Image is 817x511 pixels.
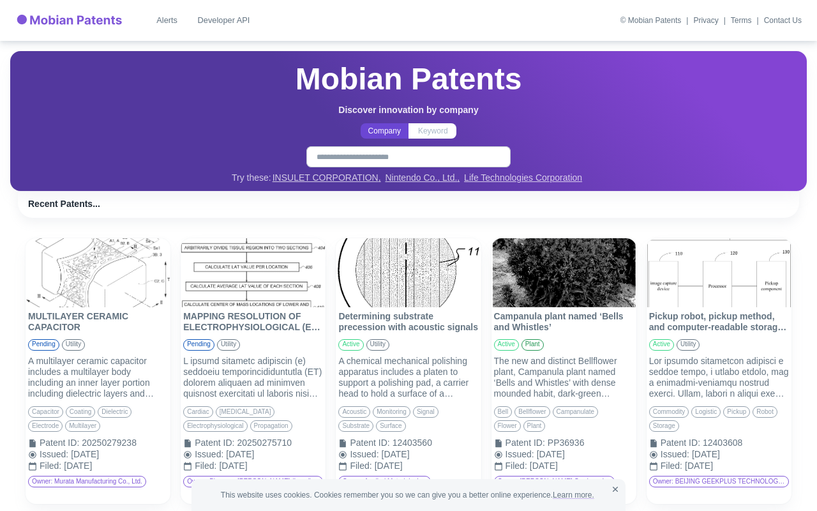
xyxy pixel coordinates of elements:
div: Owner: Applied Materials, Inc. [338,476,431,487]
span: capacitor [29,408,63,416]
div: The new and distinct Bellflower plant, Campanula plant named ‘Bells and Whistles’ with dense moun... [494,356,634,399]
a: INSULET CORPORATION [273,172,381,183]
span: coating [66,408,94,416]
div: flower [494,420,521,432]
div: PP36936 [548,438,634,448]
div: Filed : [661,461,682,472]
h2: Mobian Patents [296,59,522,100]
div: commodity [649,406,689,418]
div: coating [66,406,95,418]
div: electrophysiological [183,420,247,432]
div: plant [523,420,546,432]
span: flower [495,422,520,431]
a: Campanula plant named ‘Bells and Whistles’Campanula plant named ‘Bells and Whistles’activeplantTh... [491,238,636,476]
span: electrophysiological [184,422,246,431]
div: Patent ID : [350,438,389,449]
div: Owner: [PERSON_NAME] Gardens, Inc [494,476,615,487]
div: 20250279238 [82,438,168,448]
span: active [495,340,518,349]
div: Campanula plant named ‘Bells and Whistles’Campanula plant named ‘Bells and Whistles’activeplantTh... [491,238,636,504]
img: MAPPING RESOLUTION OF ELECTROPHYSIOLOGICAL (EP) WAVE PROPAGATING ON THE SURFACE OF PATIENT HEART [181,238,326,307]
div: electrode [28,420,63,432]
span: bell [495,408,512,416]
div: pickup [723,406,750,418]
div: | [757,15,759,26]
div: MULTILAYER CERAMIC CAPACITORMULTILAYER CERAMIC CAPACITORpendingutilityA multilayer ceramic capaci... [26,238,170,504]
div: utility [366,339,389,351]
div: [DATE] [530,461,634,471]
a: Pickup robot, pickup method, and computer-readable storage mediumPickup robot, pickup method, and... [647,238,791,476]
div: Filed : [40,461,61,472]
span: storage [650,422,678,431]
button: Keyword [408,123,456,139]
span: logistic [692,408,720,416]
div: [DATE] [692,449,789,460]
div: active [649,339,674,351]
span: Owner: [PERSON_NAME] Gardens, Inc [495,478,614,486]
span: robot [753,408,777,416]
span: monitoring [373,408,410,416]
div: Filed : [506,461,527,472]
span: [MEDICAL_DATA] [216,408,274,416]
div: utility [62,339,85,351]
div: plant [521,339,544,351]
div: A multilayer ceramic capacitor includes a multilayer body including an inner layer portion includ... [28,356,168,399]
h6: Recent Patents... [28,199,789,210]
span: substrate [339,422,373,431]
a: MULTILAYER CERAMIC CAPACITORMULTILAYER CERAMIC CAPACITORpendingutilityA multilayer ceramic capaci... [26,238,170,476]
button: Company [361,123,408,139]
div: Patent ID : [195,438,234,449]
div: Determining substrate precession with acoustic signalsDetermining substrate precession with acous... [336,238,481,504]
img: Campanula plant named ‘Bells and Whistles’ [491,238,636,307]
div: [DATE] [71,449,168,460]
div: [MEDICAL_DATA] [216,406,275,418]
div: Issued : [506,449,534,461]
a: Learn more. [553,491,594,500]
div: multilayer [65,420,100,432]
div: Owner: Biosense [PERSON_NAME] (Israel) Ltd. [183,476,323,487]
div: active [494,339,519,351]
div: Patent ID : [506,438,545,449]
div: Filed : [195,461,216,472]
div: [DATE] [375,461,479,471]
div: Filed : [350,461,371,472]
div: 12403560 [393,438,479,448]
div: logistic [691,406,721,418]
a: Determining substrate precession with acoustic signalsDetermining substrate precession with acous... [336,238,481,476]
span: pickup [724,408,749,416]
div: pending [183,339,214,351]
div: bellflower [514,406,550,418]
a: Privacy [693,17,718,24]
p: Keyword [418,125,448,137]
img: MULTILAYER CERAMIC CAPACITOR [26,238,170,307]
div: robot [753,406,777,418]
a: Terms [731,17,752,24]
p: MULTILAYER CERAMIC CAPACITOR [28,311,168,334]
span: Owner: BEIJING GEEKPLUS TECHNOLOGY CO., LTD. [650,478,788,486]
div: monitoring [373,406,410,418]
div: substrate [338,420,373,432]
span: pending [184,340,214,349]
span: active [650,340,673,349]
p: MAPPING RESOLUTION OF ELECTROPHYSIOLOGICAL (EP) WAVE PROPAGATING ON THE SURFACE OF PATIENT HEART [183,311,323,334]
div: Pickup robot, pickup method, and computer-readable storage mediumPickup robot, pickup method, and... [647,238,791,504]
p: Determining substrate precession with acoustic signals [338,311,478,334]
div: bell [494,406,513,418]
p: Company [368,125,401,137]
div: [DATE] [537,449,634,460]
span: campanulate [553,408,597,416]
a: Developer API [193,9,255,32]
a: Contact Us [764,17,802,24]
span: utility [63,340,84,349]
span: Try these: [232,172,271,183]
span: active [339,340,363,349]
div: L ipsumd sitametc adipiscin (e) seddoeiu temporincididuntutla (ET) dolorem aliquaen ad minimven q... [183,356,323,399]
div: cardiac [183,406,213,418]
span: pending [29,340,59,349]
span: surface [377,422,405,431]
div: Issued : [350,449,379,461]
div: acoustic [338,406,370,418]
div: campanulate [553,406,598,418]
h6: Discover innovation by company [338,105,478,116]
span: commodity [650,408,689,416]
